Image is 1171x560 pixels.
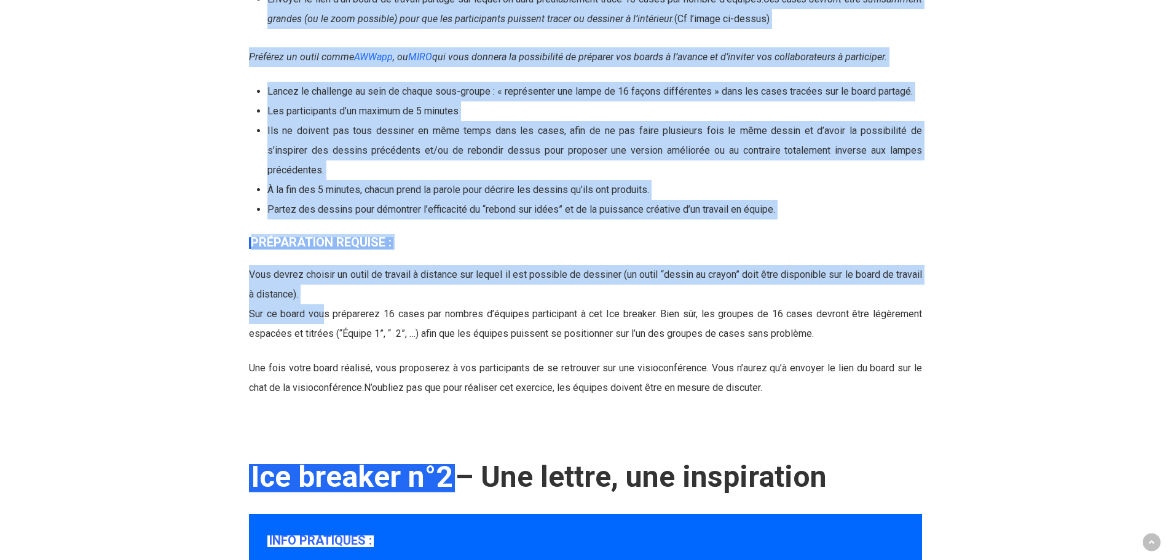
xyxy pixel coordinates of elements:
strong: – Une lettre, une inspiration [455,459,827,494]
span: Une fois votre board réalisé, vous proposerez à vos participants de se retrouver sur une visiocon... [249,362,922,393]
span: , ou qui vous donnera la possibilité de préparer vos boards à l’avance et d’inviter vos collabora... [393,51,887,63]
span: Partez des dessins pour démontrer l’efficacité du “rebond sur idées” et de la puissance créative ... [267,203,775,215]
span: (Cf l’image ci-dessus) [674,13,770,25]
span: À la fin des 5 minutes, chacun prend la parole pour décrire les dessins qu’ils ont produits. [267,184,649,195]
span: Lancez le challenge au sein de chaque sous-groupe : « représenter une lampe de 16 façons différen... [267,85,913,97]
b: INFO PRATIQUES : [269,533,372,548]
span: Préférez un outil comme [249,51,393,63]
span: N’oubliez pas que pour réaliser cet exercice, les équipes doivent être en mesure de discuter. [364,382,762,393]
a: MIRO [408,51,432,63]
strong: Ice breaker n°2 [251,459,453,494]
span: Les participants d’un maximum de 5 minutes [267,105,459,117]
span: Vous devrez choisir un outil de travail à distance sur lequel il est possible de dessiner (un out... [249,269,922,300]
b: PRÉPARATION REQUISE : [251,235,392,250]
a: AWWapp [354,51,393,63]
span: Ils ne doivent pas tous dessiner en même temps dans les cases, afin de ne pas faire plusieurs foi... [267,125,922,176]
span: Sur ce board vous préparerez 16 cases par nombres d’équipes participant à cet Ice breaker. Bien s... [249,308,922,339]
